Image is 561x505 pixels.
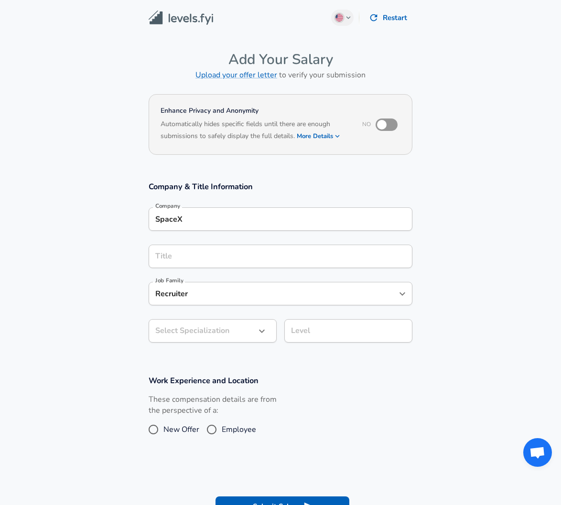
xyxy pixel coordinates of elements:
h4: Enhance Privacy and Anonymity [161,106,349,116]
h6: Automatically hides specific fields until there are enough submissions to safely display the full... [161,119,349,143]
h6: to verify your submission [149,68,412,82]
button: Open [396,287,409,301]
input: L3 [289,323,408,338]
h3: Work Experience and Location [149,375,412,386]
img: Levels.fyi [149,11,213,25]
label: Job Family [155,278,183,283]
label: These compensation details are from the perspective of a: [149,394,277,416]
div: Open chat [523,438,552,467]
button: Restart [365,8,412,28]
span: Employee [222,424,256,435]
span: New Offer [163,424,199,435]
input: Google [153,212,408,226]
button: More Details [297,129,341,143]
label: Company [155,203,180,209]
a: Upload your offer letter [195,70,277,80]
input: Software Engineer [153,249,408,264]
h4: Add Your Salary [149,51,412,68]
h3: Company & Title Information [149,181,412,192]
img: English (US) [335,14,343,21]
button: English (US) [331,10,354,26]
input: Software Engineer [153,286,394,301]
span: No [362,120,371,128]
